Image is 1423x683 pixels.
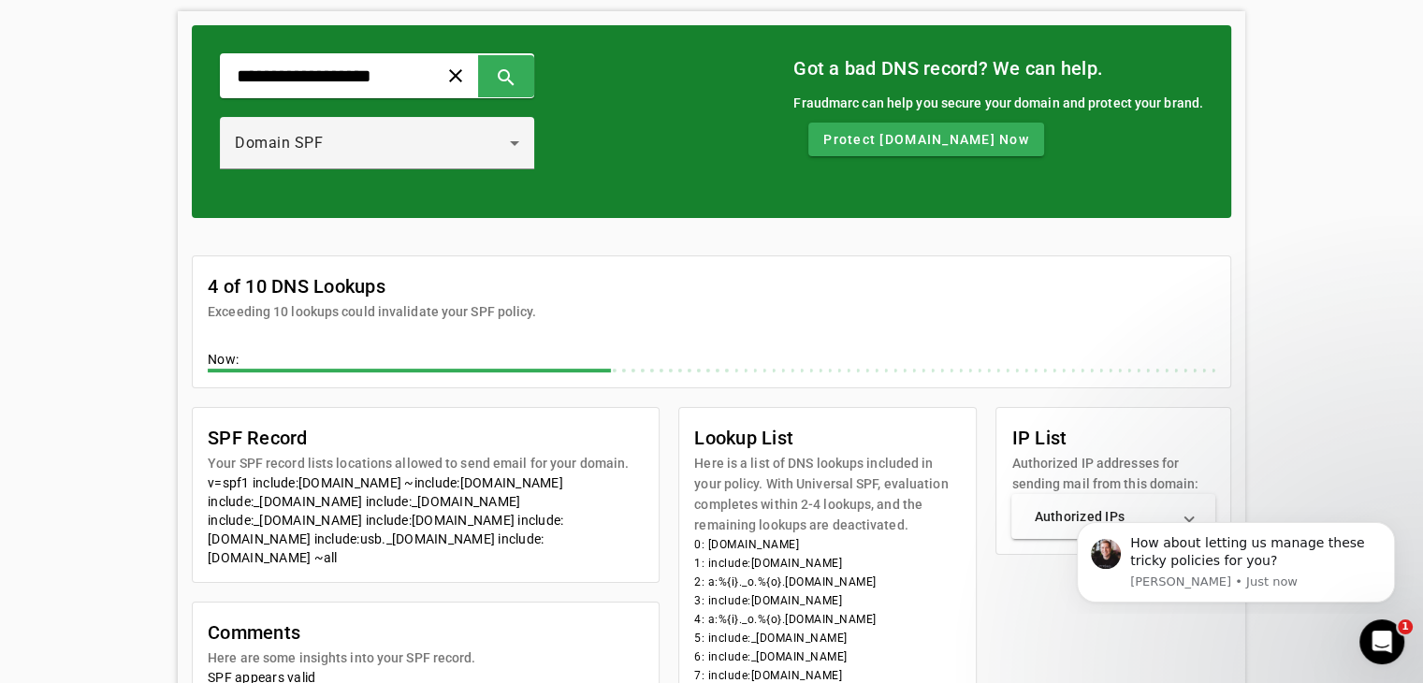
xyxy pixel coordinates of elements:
div: v=spf1 include:[DOMAIN_NAME] ~include:[DOMAIN_NAME] include:_[DOMAIN_NAME] include:_[DOMAIN_NAME]... [208,473,644,567]
div: Now: [208,350,1215,372]
li: 4: a:%{i}._o.%{o}.[DOMAIN_NAME] [694,610,961,629]
li: 5: include:_[DOMAIN_NAME] [694,629,961,647]
mat-card-subtitle: Here is a list of DNS lookups included in your policy. With Universal SPF, evaluation completes w... [694,453,961,535]
mat-panel-title: Authorized IPs [1034,507,1170,526]
span: Domain SPF [235,134,323,152]
li: 3: include:[DOMAIN_NAME] [694,591,961,610]
iframe: Intercom live chat [1359,619,1404,664]
mat-card-subtitle: Exceeding 10 lookups could invalidate your SPF policy. [208,301,536,322]
mat-card-subtitle: Your SPF record lists locations allowed to send email for your domain. [208,453,629,473]
li: 2: a:%{i}._o.%{o}.[DOMAIN_NAME] [694,573,961,591]
mat-card-title: IP List [1011,423,1215,453]
button: Protect [DOMAIN_NAME] Now [808,123,1043,156]
mat-card-title: Comments [208,618,475,647]
div: Fraudmarc can help you secure your domain and protect your brand. [793,93,1203,113]
mat-card-subtitle: Here are some insights into your SPF record. [208,647,475,668]
span: 1 [1398,619,1413,634]
mat-card-title: SPF Record [208,423,629,453]
mat-card-subtitle: Authorized IP addresses for sending mail from this domain: [1011,453,1215,494]
mat-card-title: Lookup List [694,423,961,453]
mat-card-title: 4 of 10 DNS Lookups [208,271,536,301]
li: 1: include:[DOMAIN_NAME] [694,554,961,573]
li: 6: include:_[DOMAIN_NAME] [694,647,961,666]
iframe: Intercom notifications message [1049,505,1423,614]
mat-card-title: Got a bad DNS record? We can help. [793,53,1203,83]
span: Protect [DOMAIN_NAME] Now [823,130,1028,149]
li: 0: [DOMAIN_NAME] [694,535,961,554]
mat-expansion-panel-header: Authorized IPs [1011,494,1215,539]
